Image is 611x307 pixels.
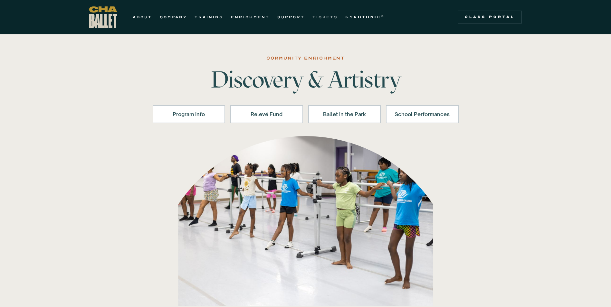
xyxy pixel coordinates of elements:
a: ABOUT [133,13,152,21]
strong: GYROTONIC [346,15,381,19]
a: TICKETS [312,13,338,21]
a: School Performances [386,105,459,123]
a: home [89,6,117,28]
a: COMPANY [160,13,187,21]
a: GYROTONIC® [346,13,385,21]
div: Relevé Fund [239,110,295,118]
a: Class Portal [458,11,522,23]
sup: ® [381,14,385,18]
div: Program Info [161,110,217,118]
div: Ballet in the Park [317,110,373,118]
div: COMMUNITY ENRICHMENT [266,54,345,62]
a: SUPPORT [277,13,305,21]
a: Relevé Fund [230,105,303,123]
a: TRAINING [195,13,223,21]
h1: Discovery & Artistry [205,68,406,91]
a: Ballet in the Park [308,105,381,123]
a: Program Info [153,105,225,123]
div: School Performances [394,110,450,118]
a: ENRICHMENT [231,13,270,21]
div: Class Portal [462,14,518,20]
